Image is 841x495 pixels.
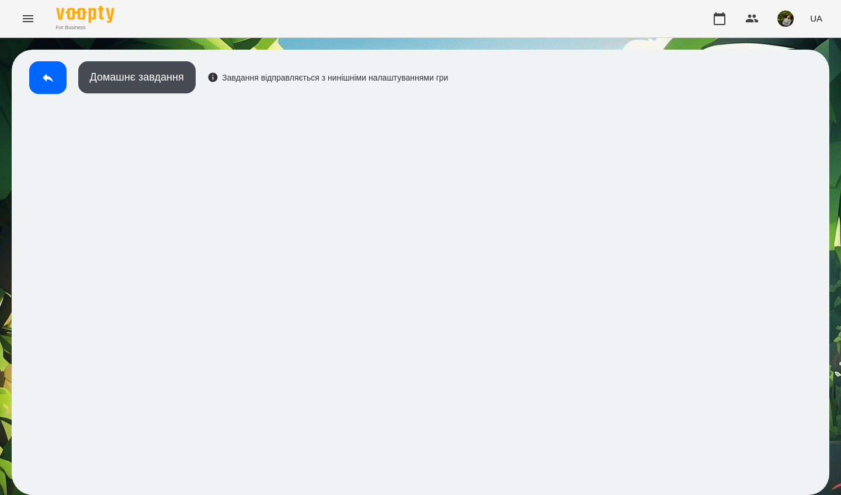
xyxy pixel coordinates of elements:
[56,6,114,23] img: Voopty Logo
[777,11,794,27] img: b75e9dd987c236d6cf194ef640b45b7d.jpg
[14,5,42,33] button: Menu
[805,8,827,29] button: UA
[810,12,822,25] span: UA
[56,24,114,32] span: For Business
[207,72,449,83] div: Завдання відправляється з нинішніми налаштуваннями гри
[78,61,196,93] button: Домашнє завдання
